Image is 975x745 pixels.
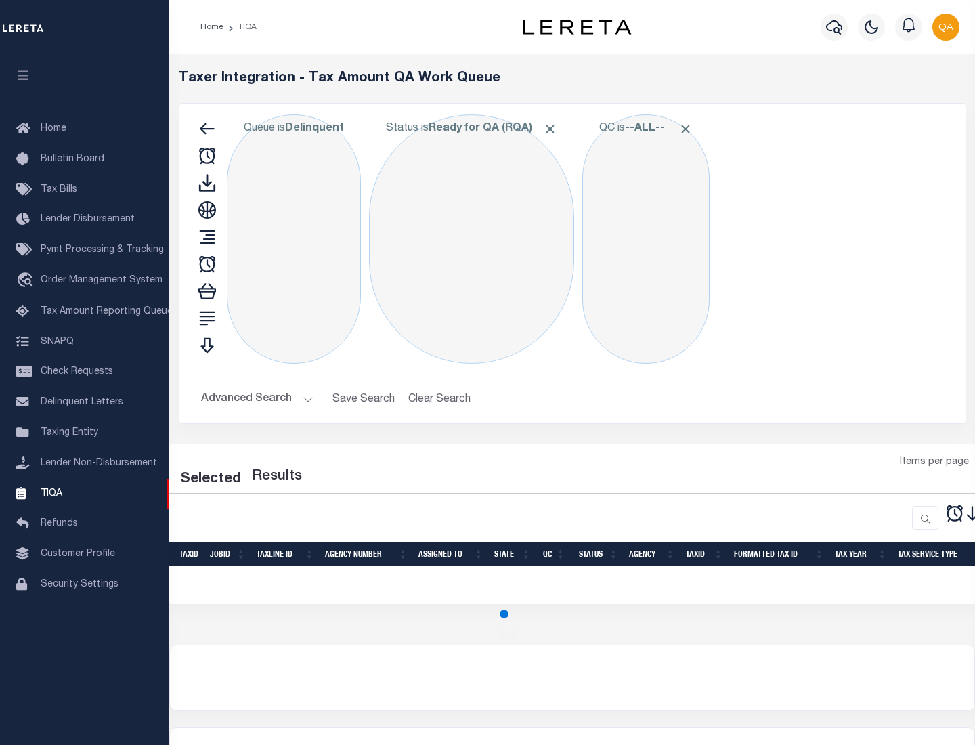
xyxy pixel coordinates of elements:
img: svg+xml;base64,PHN2ZyB4bWxucz0iaHR0cDovL3d3dy53My5vcmcvMjAwMC9zdmciIHBvaW50ZXItZXZlbnRzPSJub25lIi... [932,14,959,41]
div: Click to Edit [582,114,710,364]
span: Tax Amount Reporting Queue [41,307,173,316]
b: Delinquent [285,123,344,134]
li: TIQA [223,21,257,33]
span: Refunds [41,519,78,528]
span: TIQA [41,488,62,498]
b: Ready for QA (RQA) [429,123,557,134]
span: Customer Profile [41,549,115,559]
div: Selected [180,469,241,490]
th: Assigned To [413,542,489,566]
div: Click to Edit [227,114,361,364]
span: SNAPQ [41,337,74,346]
span: Taxing Entity [41,428,98,438]
b: --ALL-- [625,123,665,134]
th: State [489,542,536,566]
span: Click to Remove [543,122,557,136]
th: TaxID [174,542,204,566]
th: JobID [204,542,251,566]
span: Click to Remove [678,122,693,136]
h5: Taxer Integration - Tax Amount QA Work Queue [179,70,966,87]
span: Security Settings [41,580,118,589]
button: Clear Search [403,386,477,412]
span: Tax Bills [41,185,77,194]
span: Lender Disbursement [41,215,135,224]
span: Check Requests [41,367,113,377]
i: travel_explore [16,272,38,290]
th: Agency [624,542,680,566]
label: Results [252,466,302,488]
th: Agency Number [320,542,413,566]
th: Tax Year [829,542,892,566]
a: Home [200,23,223,31]
span: Delinquent Letters [41,398,123,407]
span: Home [41,124,66,133]
span: Items per page [900,455,969,470]
th: Formatted Tax ID [729,542,829,566]
button: Advanced Search [201,386,313,412]
img: logo-dark.svg [523,20,631,35]
span: Pymt Processing & Tracking [41,245,164,255]
div: Click to Edit [369,114,574,364]
span: Order Management System [41,276,162,285]
button: Save Search [324,386,403,412]
th: Status [571,542,624,566]
span: Lender Non-Disbursement [41,459,157,468]
span: Bulletin Board [41,154,104,164]
th: TaxID [680,542,729,566]
th: QC [536,542,571,566]
th: TaxLine ID [251,542,320,566]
